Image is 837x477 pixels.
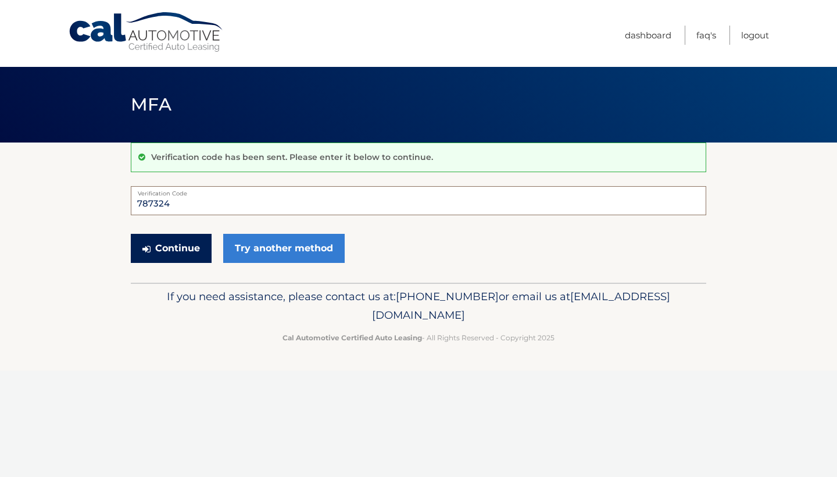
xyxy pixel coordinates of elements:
[396,290,499,303] span: [PHONE_NUMBER]
[131,94,171,115] span: MFA
[223,234,345,263] a: Try another method
[68,12,225,53] a: Cal Automotive
[151,152,433,162] p: Verification code has been sent. Please enter it below to continue.
[131,186,706,195] label: Verification Code
[138,332,699,344] p: - All Rights Reserved - Copyright 2025
[372,290,670,322] span: [EMAIL_ADDRESS][DOMAIN_NAME]
[138,287,699,325] p: If you need assistance, please contact us at: or email us at
[131,234,212,263] button: Continue
[696,26,716,45] a: FAQ's
[131,186,706,215] input: Verification Code
[282,333,422,342] strong: Cal Automotive Certified Auto Leasing
[741,26,769,45] a: Logout
[625,26,671,45] a: Dashboard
